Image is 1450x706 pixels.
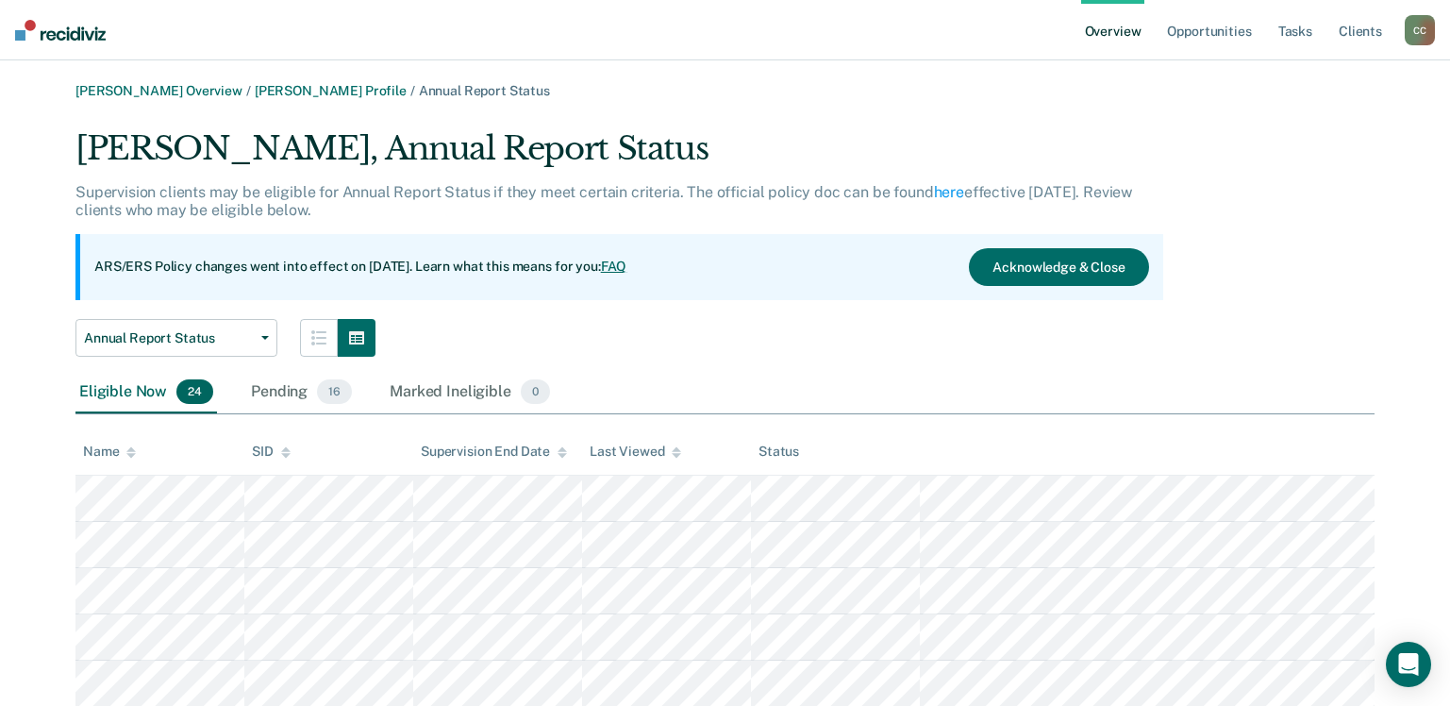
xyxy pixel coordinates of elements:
a: here [934,183,964,201]
div: [PERSON_NAME], Annual Report Status [75,129,1163,183]
div: C C [1405,15,1435,45]
span: / [242,83,255,98]
div: Marked Ineligible0 [386,372,554,413]
p: Supervision clients may be eligible for Annual Report Status if they meet certain criteria. The o... [75,183,1132,219]
div: Open Intercom Messenger [1386,642,1431,687]
button: CC [1405,15,1435,45]
div: Last Viewed [590,444,681,460]
span: Annual Report Status [419,83,550,98]
span: 24 [176,379,213,404]
div: Status [758,444,799,460]
div: Name [83,444,136,460]
div: SID [252,444,291,460]
a: FAQ [601,259,627,274]
span: 16 [317,379,352,404]
p: ARS/ERS Policy changes went into effect on [DATE]. Learn what this means for you: [94,258,626,277]
div: Supervision End Date [421,444,567,460]
span: 0 [521,379,550,404]
button: Annual Report Status [75,319,277,357]
img: Recidiviz [15,20,106,41]
div: Pending16 [247,372,356,413]
span: Annual Report Status [84,330,254,346]
button: Acknowledge & Close [969,248,1148,286]
div: Eligible Now24 [75,372,217,413]
a: [PERSON_NAME] Profile [255,83,407,98]
a: [PERSON_NAME] Overview [75,83,242,98]
span: / [407,83,419,98]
